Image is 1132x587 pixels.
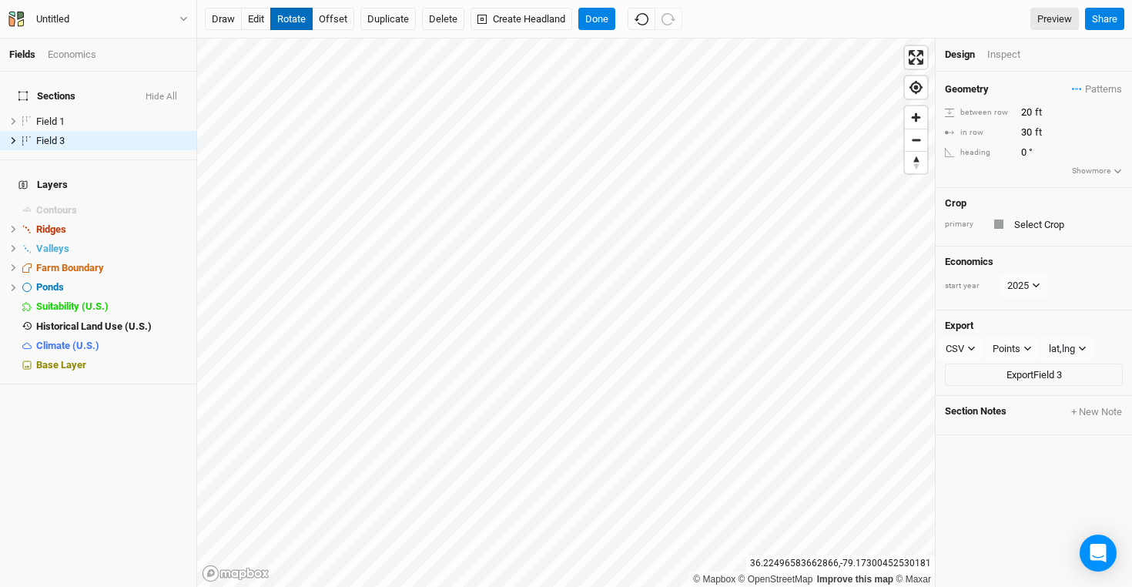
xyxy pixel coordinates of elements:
[36,262,104,273] span: Farm Boundary
[205,8,242,31] button: draw
[1070,405,1123,419] button: + New Note
[270,8,313,31] button: rotate
[1042,337,1093,361] button: lat,lng
[1010,215,1123,233] input: Select Crop
[36,281,187,293] div: Ponds
[905,152,927,173] span: Reset bearing to north
[36,300,109,312] span: Suitability (U.S.)
[578,8,615,31] button: Done
[945,320,1123,332] h4: Export
[987,48,1042,62] div: Inspect
[36,12,69,27] div: Untitled
[655,8,682,31] button: Redo (^Z)
[945,364,1123,387] button: ExportField 3
[993,341,1020,357] div: Points
[693,574,735,585] a: Mapbox
[986,337,1039,361] button: Points
[36,359,187,371] div: Base Layer
[945,147,1013,159] div: heading
[36,135,187,147] div: Field 3
[471,8,572,31] button: Create Headland
[1071,81,1123,98] button: Patterns
[36,135,65,146] span: Field 3
[905,129,927,151] button: Zoom out
[9,169,187,200] h4: Layers
[939,337,983,361] button: CSV
[36,204,77,216] span: Contours
[36,340,99,351] span: Climate (U.S.)
[422,8,464,31] button: Delete
[905,106,927,129] button: Zoom in
[945,197,966,210] h4: Crop
[905,76,927,99] button: Find my location
[817,574,893,585] a: Improve this map
[36,262,187,274] div: Farm Boundary
[905,46,927,69] button: Enter fullscreen
[36,320,152,332] span: Historical Land Use (U.S.)
[48,48,96,62] div: Economics
[36,116,187,128] div: Field 1
[1085,8,1124,31] button: Share
[36,320,187,333] div: Historical Land Use (U.S.)
[1072,82,1122,97] span: Patterns
[202,565,270,582] a: Mapbox logo
[36,243,69,254] span: Valleys
[945,256,1123,268] h4: Economics
[8,11,189,28] button: Untitled
[36,204,187,216] div: Contours
[241,8,271,31] button: edit
[36,223,66,235] span: Ridges
[36,300,187,313] div: Suitability (U.S.)
[36,281,64,293] span: Ponds
[36,223,187,236] div: Ridges
[197,39,935,587] canvas: Map
[738,574,813,585] a: OpenStreetMap
[36,243,187,255] div: Valleys
[312,8,354,31] button: offset
[36,359,86,371] span: Base Layer
[18,90,75,102] span: Sections
[36,116,65,127] span: Field 1
[945,48,975,62] div: Design
[1030,8,1079,31] a: Preview
[945,107,1013,119] div: between row
[1049,341,1075,357] div: lat,lng
[945,127,1013,139] div: in row
[1071,164,1123,178] button: Showmore
[145,92,178,102] button: Hide All
[9,49,35,60] a: Fields
[628,8,655,31] button: Undo (^z)
[905,151,927,173] button: Reset bearing to north
[946,341,964,357] div: CSV
[1080,535,1117,572] div: Open Intercom Messenger
[36,340,187,352] div: Climate (U.S.)
[945,405,1006,419] span: Section Notes
[746,555,935,572] div: 36.22496583662866 , -79.17300452530181
[945,83,989,96] h4: Geometry
[360,8,416,31] button: Duplicate
[896,574,931,585] a: Maxar
[945,219,983,230] div: primary
[945,280,999,292] div: start year
[1000,274,1047,297] button: 2025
